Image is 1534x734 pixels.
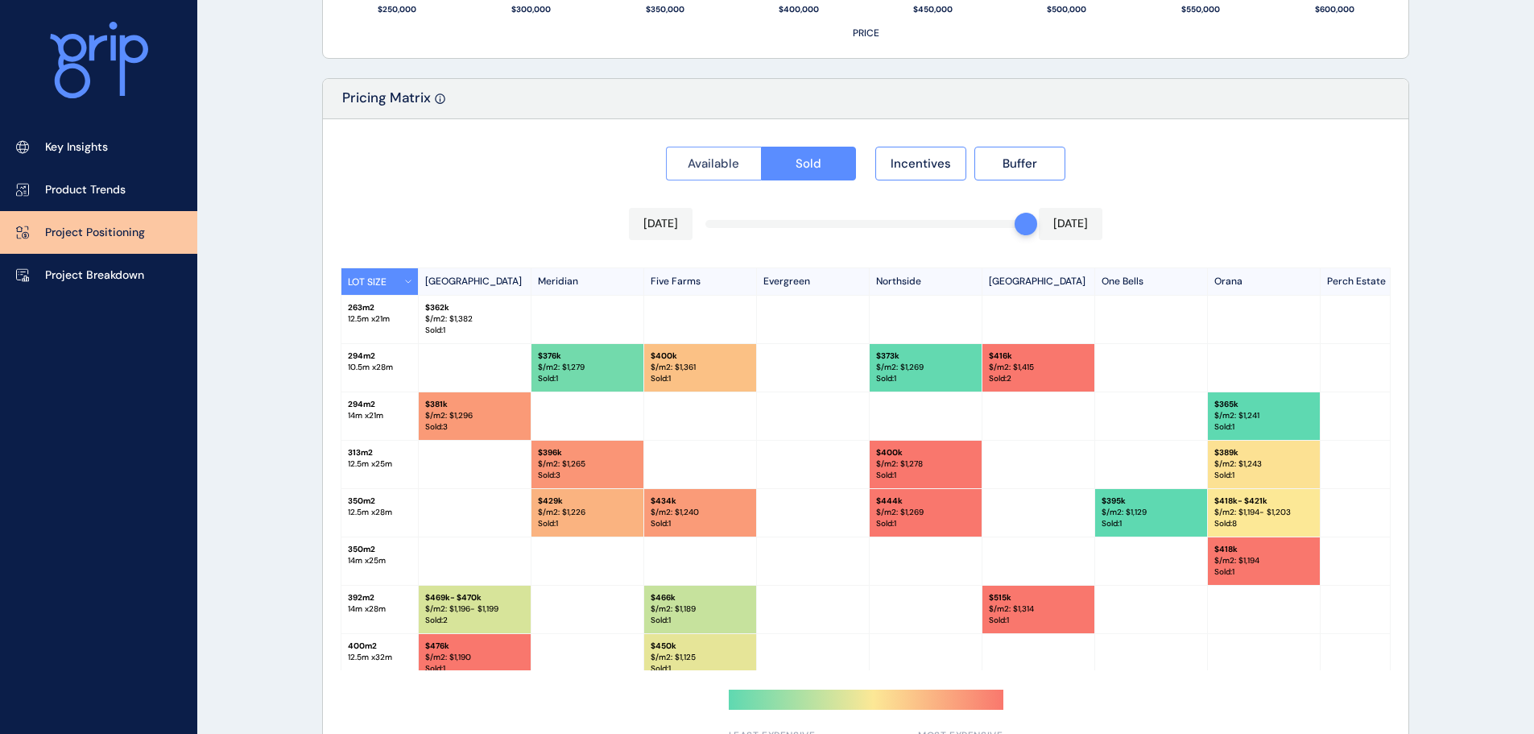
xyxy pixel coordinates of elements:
[538,496,637,507] p: $ 429k
[989,615,1088,626] p: Sold : 1
[348,507,411,518] p: 12.5 m x 28 m
[688,156,739,172] span: Available
[425,302,524,313] p: $ 362k
[425,592,524,603] p: $ 469k - $470k
[1214,496,1313,507] p: $ 418k - $421k
[876,458,975,470] p: $/m2: $ 1,278
[348,313,411,325] p: 12.5 m x 21 m
[1214,507,1313,518] p: $/m2: $ 1,194 - $1,203
[891,156,951,172] span: Incentives
[1214,399,1313,410] p: $ 365k
[875,147,966,180] button: Incentives
[1214,470,1313,481] p: Sold : 1
[348,362,411,373] p: 10.5 m x 28 m
[876,470,975,481] p: Sold : 1
[425,652,524,663] p: $/m2: $ 1,190
[341,268,419,295] button: LOT SIZE
[1053,216,1088,232] p: [DATE]
[651,496,750,507] p: $ 434k
[538,470,637,481] p: Sold : 3
[45,139,108,156] p: Key Insights
[651,373,750,384] p: Sold : 1
[425,325,524,336] p: Sold : 1
[538,458,637,470] p: $/m2: $ 1,265
[876,507,975,518] p: $/m2: $ 1,269
[1214,566,1313,578] p: Sold : 1
[45,182,126,198] p: Product Trends
[651,652,750,663] p: $/m2: $ 1,125
[876,518,975,529] p: Sold : 1
[348,496,411,507] p: 350 m2
[1181,4,1220,15] text: $550,000
[425,603,524,615] p: $/m2: $ 1,196 - $1,199
[651,663,750,674] p: Sold : 1
[348,350,411,362] p: 294 m2
[425,410,524,421] p: $/m2: $ 1,296
[989,362,1088,373] p: $/m2: $ 1,415
[1214,458,1313,470] p: $/m2: $ 1,243
[348,410,411,421] p: 14 m x 21 m
[989,350,1088,362] p: $ 416k
[1102,507,1201,518] p: $/m2: $ 1,129
[348,399,411,410] p: 294 m2
[644,268,757,295] p: Five Farms
[1095,268,1208,295] p: One Bells
[1321,268,1433,295] p: Perch Estate
[348,555,411,566] p: 14 m x 25 m
[378,4,416,15] text: $250,000
[348,592,411,603] p: 392 m2
[1214,544,1313,555] p: $ 418k
[511,4,551,15] text: $300,000
[45,225,145,241] p: Project Positioning
[425,663,524,674] p: Sold : 1
[1102,518,1201,529] p: Sold : 1
[348,447,411,458] p: 313 m2
[646,4,684,15] text: $350,000
[342,89,431,118] p: Pricing Matrix
[761,147,857,180] button: Sold
[425,421,524,433] p: Sold : 3
[1214,421,1313,433] p: Sold : 1
[913,4,953,15] text: $450,000
[989,592,1088,603] p: $ 515k
[796,156,821,172] span: Sold
[757,268,870,295] p: Evergreen
[1208,268,1321,295] p: Orana
[982,268,1095,295] p: [GEOGRAPHIC_DATA]
[651,350,750,362] p: $ 400k
[425,615,524,626] p: Sold : 2
[348,641,411,652] p: 400 m2
[538,518,637,529] p: Sold : 1
[419,268,531,295] p: [GEOGRAPHIC_DATA]
[853,27,879,39] text: PRICE
[651,603,750,615] p: $/m2: $ 1,189
[1315,4,1354,15] text: $600,000
[538,373,637,384] p: Sold : 1
[425,641,524,652] p: $ 476k
[1102,496,1201,507] p: $ 395k
[974,147,1065,180] button: Buffer
[538,447,637,458] p: $ 396k
[425,313,524,325] p: $/m2: $ 1,382
[348,652,411,663] p: 12.5 m x 32 m
[1047,4,1086,15] text: $500,000
[876,496,975,507] p: $ 444k
[348,302,411,313] p: 263 m2
[1214,410,1313,421] p: $/m2: $ 1,241
[651,362,750,373] p: $/m2: $ 1,361
[538,350,637,362] p: $ 376k
[876,350,975,362] p: $ 373k
[348,603,411,615] p: 14 m x 28 m
[643,216,678,232] p: [DATE]
[45,267,144,284] p: Project Breakdown
[876,362,975,373] p: $/m2: $ 1,269
[876,447,975,458] p: $ 400k
[348,544,411,555] p: 350 m2
[531,268,644,295] p: Meridian
[651,518,750,529] p: Sold : 1
[870,268,982,295] p: Northside
[779,4,819,15] text: $400,000
[651,507,750,518] p: $/m2: $ 1,240
[538,362,637,373] p: $/m2: $ 1,279
[1214,447,1313,458] p: $ 389k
